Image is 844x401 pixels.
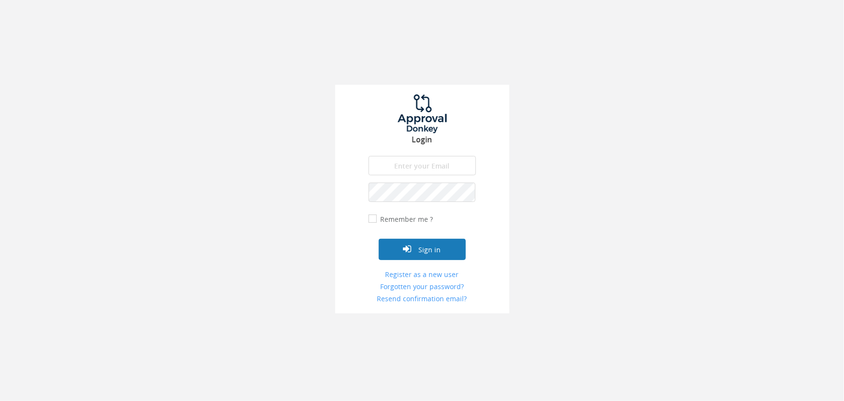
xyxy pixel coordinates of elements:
a: Register as a new user [369,270,476,279]
a: Forgotten your password? [369,282,476,292]
img: logo.png [386,94,459,133]
a: Resend confirmation email? [369,294,476,304]
h3: Login [335,136,509,144]
input: Enter your Email [369,156,476,175]
button: Sign in [379,239,466,260]
label: Remember me ? [378,215,433,224]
